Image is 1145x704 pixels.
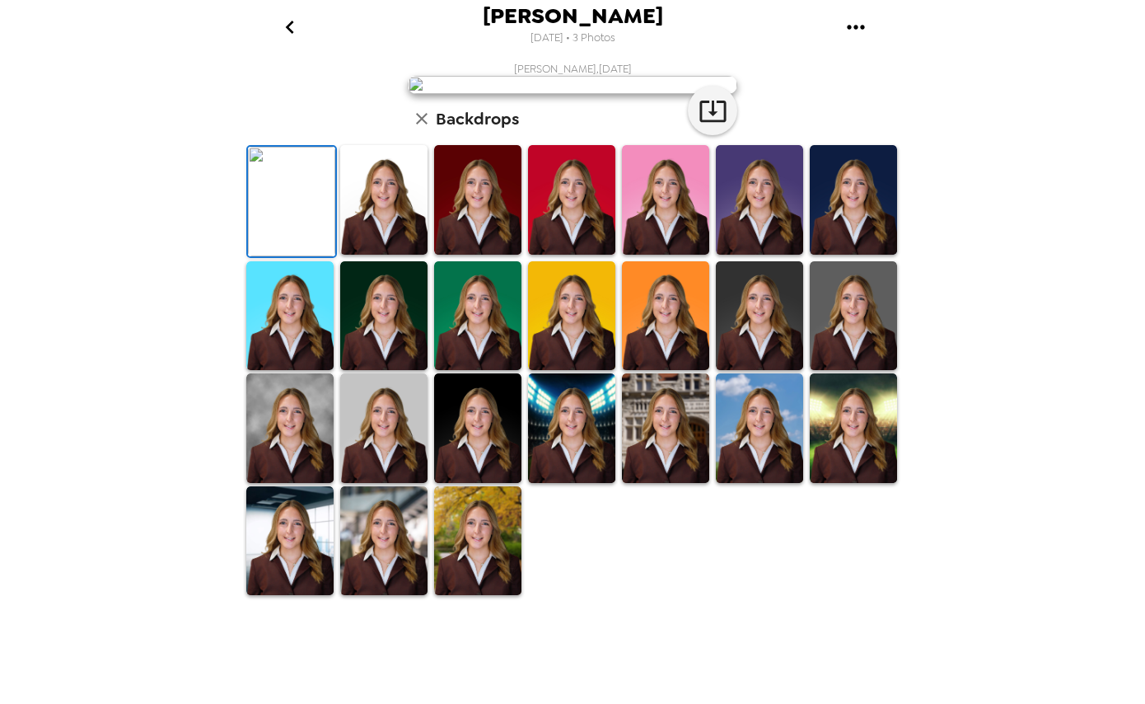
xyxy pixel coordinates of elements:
[408,76,737,94] img: user
[530,27,615,49] span: [DATE] • 3 Photos
[514,62,632,76] span: [PERSON_NAME] , [DATE]
[248,147,335,256] img: Original
[483,5,663,27] span: [PERSON_NAME]
[436,106,519,132] h6: Backdrops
